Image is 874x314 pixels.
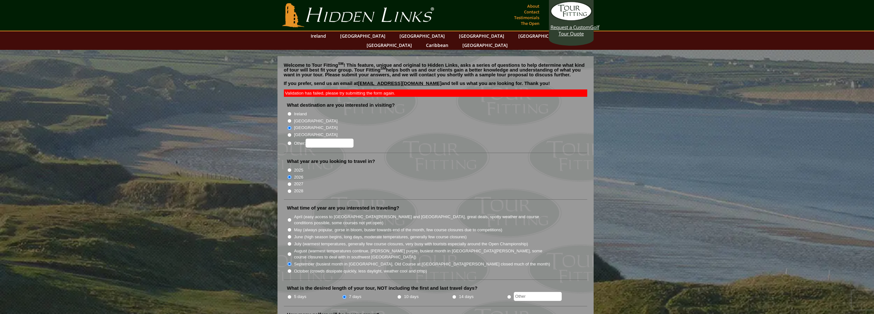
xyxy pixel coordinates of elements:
label: 2025 [294,167,303,173]
span: Request a Custom [551,24,590,30]
a: [GEOGRAPHIC_DATA] [456,31,507,41]
a: The Open [519,19,541,28]
a: About [526,2,541,11]
label: 10 days [404,294,419,300]
a: Testimonials [513,13,541,22]
a: [GEOGRAPHIC_DATA] [337,31,389,41]
a: [GEOGRAPHIC_DATA] [515,31,567,41]
label: [GEOGRAPHIC_DATA] [294,125,338,131]
p: Welcome to Tour Fitting ! This feature, unique and original to Hidden Links, asks a series of que... [284,63,587,77]
label: [GEOGRAPHIC_DATA] [294,118,338,124]
a: Ireland [308,31,329,41]
a: [GEOGRAPHIC_DATA] [363,41,415,50]
label: April (easy access to [GEOGRAPHIC_DATA][PERSON_NAME] and [GEOGRAPHIC_DATA], great deals, spotty w... [294,214,551,226]
label: 2028 [294,188,303,194]
input: Other [514,292,562,301]
label: June (high season begins, long days, moderate temperatures, generally few course closures) [294,234,467,240]
label: 14 days [459,294,474,300]
label: [GEOGRAPHIC_DATA] [294,132,338,138]
sup: SM [381,66,386,70]
label: August (warmest temperatures continue, [PERSON_NAME] purple, busiest month in [GEOGRAPHIC_DATA][P... [294,248,551,260]
a: Caribbean [423,41,452,50]
label: What year are you looking to travel in? [287,158,375,165]
label: Other: [294,139,353,148]
p: If you prefer, send us an email at and tell us what you are looking for. Thank you! [284,81,587,90]
label: What destination are you interested in visiting? [287,102,395,108]
a: Request a CustomGolf Tour Quote [551,2,592,37]
a: Contact [522,7,541,16]
label: What time of year are you interested in traveling? [287,205,399,211]
label: Ireland [294,111,307,117]
label: 5 days [294,294,307,300]
label: September (busiest month in [GEOGRAPHIC_DATA], Old Course at [GEOGRAPHIC_DATA][PERSON_NAME] close... [294,261,550,267]
a: [GEOGRAPHIC_DATA] [459,41,511,50]
label: What is the desired length of your tour, NOT including the first and last travel days? [287,285,478,291]
label: October (crowds dissipate quickly, less daylight, weather cool and crisp) [294,268,427,274]
label: May (always popular, gorse in bloom, busier towards end of the month, few course closures due to ... [294,227,502,233]
label: 2026 [294,174,303,180]
sup: SM [338,62,344,65]
label: July (warmest temperatures, generally few course closures, very busy with tourists especially aro... [294,241,528,247]
label: 2027 [294,181,303,187]
label: 7 days [349,294,361,300]
div: Validation has failed, please try submitting the form again. [284,89,587,97]
a: [EMAIL_ADDRESS][DOMAIN_NAME] [358,80,442,86]
input: Other: [306,139,353,148]
a: [GEOGRAPHIC_DATA] [396,31,448,41]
